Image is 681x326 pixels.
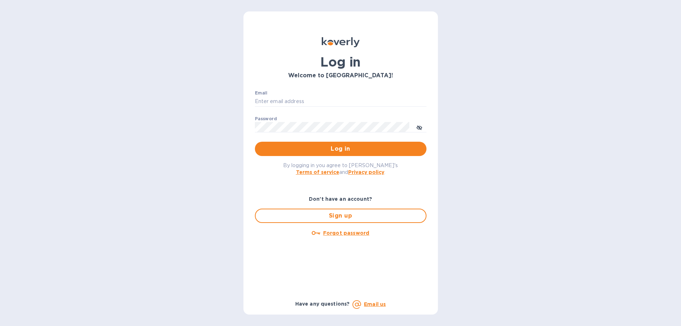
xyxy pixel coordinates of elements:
[255,54,426,69] h1: Log in
[322,37,360,47] img: Koverly
[296,169,339,175] a: Terms of service
[412,120,426,134] button: toggle password visibility
[255,96,426,107] input: Enter email address
[283,162,398,175] span: By logging in you agree to [PERSON_NAME]'s and .
[295,301,350,307] b: Have any questions?
[255,72,426,79] h3: Welcome to [GEOGRAPHIC_DATA]!
[261,145,421,153] span: Log in
[364,301,386,307] a: Email us
[261,211,420,220] span: Sign up
[309,196,372,202] b: Don't have an account?
[255,142,426,156] button: Log in
[255,209,426,223] button: Sign up
[255,117,277,121] label: Password
[323,230,369,236] u: Forgot password
[255,91,267,95] label: Email
[348,169,384,175] a: Privacy policy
